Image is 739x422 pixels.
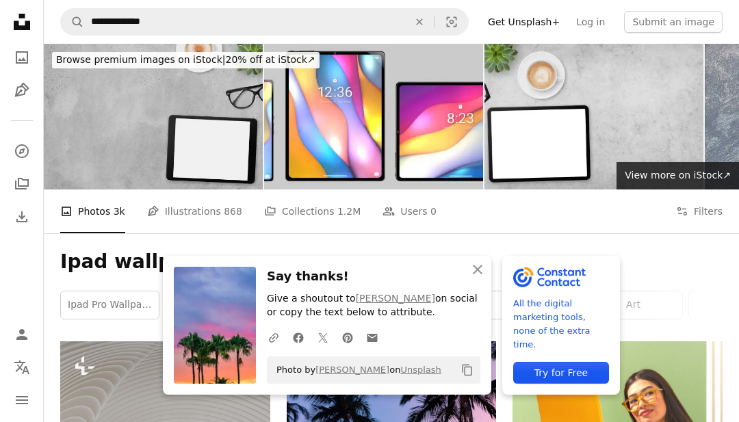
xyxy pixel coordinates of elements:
a: Illustrations [8,77,36,104]
span: All the digital marketing tools, none of the extra time. [513,297,609,352]
span: 1.2M [337,204,361,219]
a: Users 0 [383,189,437,233]
span: Browse premium images on iStock | [56,54,225,65]
div: Try for Free [513,362,609,384]
p: Give a shoutout to on social or copy the text below to attribute. [267,292,480,319]
a: Browse premium images on iStock|20% off at iStock↗ [44,44,328,77]
button: Menu [8,386,36,414]
a: [PERSON_NAME] [356,293,435,304]
a: art [584,291,682,319]
span: View more on iStock ↗ [625,170,731,181]
a: ipad pro wallpaper [61,291,159,319]
a: Share on Pinterest [335,324,360,351]
img: file-1643061002856-0f96dc078c63image [513,267,586,287]
button: Filters [676,189,723,233]
a: Download History [8,203,36,230]
button: Language [8,354,36,381]
span: 868 [224,204,242,219]
img: Modern Office Desk Background - Top View with Copy Space [44,44,263,189]
a: Home — Unsplash [8,8,36,38]
a: View more on iStock↗ [617,162,739,189]
button: Copy to clipboard [456,358,479,382]
a: Share over email [360,324,385,351]
a: Collections [8,170,36,198]
a: Unsplash [400,365,441,375]
a: Photos [8,44,36,71]
a: Log in [568,11,613,33]
button: Search Unsplash [61,9,84,35]
span: Photo by on [270,359,441,381]
button: Visual search [435,9,468,35]
a: Get Unsplash+ [480,11,568,33]
img: Modern Office Desk Background [484,44,703,189]
a: All the digital marketing tools, none of the extra time.Try for Free [502,256,620,395]
h3: Say thanks! [267,267,480,287]
a: Share on Twitter [311,324,335,351]
a: Illustrations 868 [147,189,242,233]
img: Generic phone and tablets lock screens with 3D art wallpaper. Set of three. Isolated on gray. [264,44,483,189]
h1: Ipad wallpaper [60,250,723,274]
form: Find visuals sitewide [60,8,469,36]
a: Share on Facebook [286,324,311,351]
a: Log in / Sign up [8,321,36,348]
span: 0 [430,204,437,219]
button: Clear [404,9,435,35]
a: Collections 1.2M [264,189,361,233]
span: 20% off at iStock ↗ [56,54,315,65]
button: Submit an image [624,11,723,33]
a: [PERSON_NAME] [315,365,389,375]
a: Explore [8,137,36,165]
